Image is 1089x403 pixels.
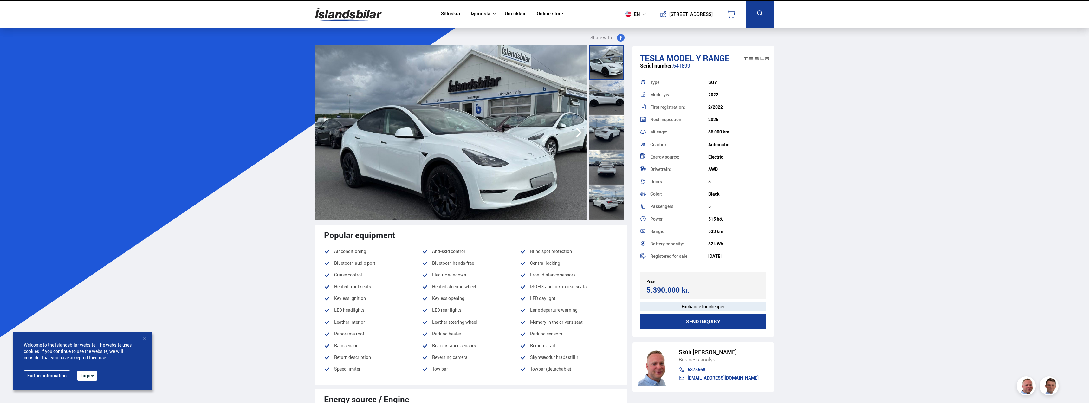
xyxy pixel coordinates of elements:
div: First registration: [650,105,708,109]
div: Skúli [PERSON_NAME] [679,349,759,355]
button: [STREET_ADDRESS] [672,11,710,17]
div: Model year: [650,93,708,97]
li: Heated steering wheel [422,283,520,290]
li: Air conditioning [324,248,422,255]
li: Parking heater [422,330,520,338]
div: SUV [708,80,766,85]
li: Return description [324,354,422,361]
li: Front distance sensors [520,271,618,279]
li: Lane departure warning [520,306,618,314]
div: Power: [650,217,708,221]
li: Skynvæddur hraðastillir [520,354,618,361]
div: Electric [708,154,766,159]
div: 541899 [640,63,767,75]
div: Energy source: [650,155,708,159]
img: brand logo [744,49,769,68]
button: Þjónusta [471,11,490,17]
li: Tow bar [422,365,520,373]
span: Serial number: [640,62,673,69]
div: 2026 [708,117,766,122]
li: LED daylight [520,295,618,302]
div: 2022 [708,92,766,97]
li: Central locking [520,259,618,267]
img: 3563894.jpeg [315,45,587,220]
li: LED rear lights [422,306,520,314]
a: [STREET_ADDRESS] [655,5,716,23]
button: Send inquiry [640,314,767,329]
div: Battery сapacity: [650,242,708,246]
img: siFngHWaQ9KaOqBr.png [638,348,672,386]
div: [DATE] [708,254,766,259]
div: 5 [708,204,766,209]
a: 5375568 [679,367,759,372]
div: 82 kWh [708,241,766,246]
li: Bluetooth audio port [324,259,422,267]
li: Cruise control [324,271,422,279]
div: 2/2022 [708,105,766,110]
a: Online store [537,11,563,17]
span: Model Y RANGE [666,52,729,64]
a: Um okkur [505,11,526,17]
li: Remote start [520,342,618,349]
div: 5 [708,179,766,184]
li: Heated front seats [324,283,422,290]
li: Rear distance sensors [422,342,520,349]
span: en [623,11,638,17]
a: Söluskrá [441,11,460,17]
div: 5.390.000 kr. [646,286,701,294]
div: Exchange for cheaper [640,302,767,311]
div: Registered for sale: [650,254,708,258]
img: 3563895.jpeg [587,45,859,220]
div: Color: [650,192,708,196]
li: Leather steering wheel [422,318,520,326]
div: Gearbox: [650,142,708,147]
div: Price: [646,279,703,283]
li: Speed limiter [324,365,422,373]
li: LED headlights [324,306,422,314]
li: Memory in the driver's seat [520,318,618,326]
div: Type: [650,80,708,85]
div: Business analyst [679,355,759,364]
div: Doors: [650,179,708,184]
div: Black [708,192,766,197]
li: Anti-skid control [422,248,520,255]
img: FbJEzSuNWCJXmdc-.webp [1040,377,1060,396]
div: 86 000 km. [708,129,766,134]
li: Keyless opening [422,295,520,302]
div: Passengers: [650,204,708,209]
li: Bluetooth hands-free [422,259,520,267]
div: Mileage: [650,130,708,134]
li: Panorama roof [324,330,422,338]
li: ISOFIX anchors in rear seats [520,283,618,290]
span: Welcome to the Íslandsbílar website. The website uses cookies. If you continue to use the website... [24,342,141,361]
button: Share with: [588,34,627,42]
li: Parking sensors [520,330,618,338]
a: [EMAIL_ADDRESS][DOMAIN_NAME] [679,375,759,380]
div: Popular equipment [324,230,618,240]
div: Next inspection: [650,117,708,122]
span: Share with: [590,34,613,42]
img: siFngHWaQ9KaOqBr.png [1018,377,1037,396]
li: Reversing camera [422,354,520,361]
span: Tesla [640,52,664,64]
div: Automatic [708,142,766,147]
a: Further information [24,370,70,380]
div: 533 km [708,229,766,234]
li: Blind spot protection [520,248,618,255]
img: svg+xml;base64,PHN2ZyB4bWxucz0iaHR0cDovL3d3dy53My5vcmcvMjAwMC9zdmciIHdpZHRoPSI1MTIiIGhlaWdodD0iNT... [625,11,631,17]
div: 515 hö. [708,217,766,222]
li: Towbar (detachable) [520,365,618,377]
li: Rain sensor [324,342,422,349]
div: AWD [708,167,766,172]
li: Electric windows [422,271,520,279]
div: Drivetrain: [650,167,708,172]
div: Range: [650,229,708,234]
li: Leather interior [324,318,422,326]
img: G0Ugv5HjCgRt.svg [315,4,382,24]
button: I agree [77,371,97,381]
button: en [623,5,651,23]
li: Keyless ignition [324,295,422,302]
